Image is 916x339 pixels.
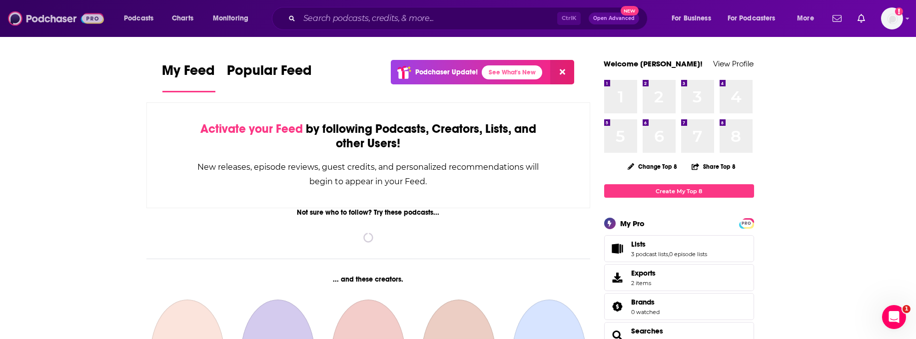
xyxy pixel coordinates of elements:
[622,160,684,173] button: Change Top 8
[691,157,736,176] button: Share Top 8
[881,7,903,29] img: User Profile
[829,10,846,27] a: Show notifications dropdown
[854,10,869,27] a: Show notifications dropdown
[881,7,903,29] span: Logged in as MattieVG
[604,59,703,68] a: Welcome [PERSON_NAME]!
[903,305,911,313] span: 1
[665,10,724,26] button: open menu
[621,6,639,15] span: New
[721,10,790,26] button: open menu
[632,240,708,249] a: Lists
[162,62,215,92] a: My Feed
[672,11,711,25] span: For Business
[589,12,639,24] button: Open AdvancedNew
[124,11,153,25] span: Podcasts
[482,65,542,79] a: See What's New
[670,251,708,258] a: 0 episode lists
[593,16,635,21] span: Open Advanced
[172,11,193,25] span: Charts
[165,10,199,26] a: Charts
[604,264,754,291] a: Exports
[714,59,754,68] a: View Profile
[882,305,906,329] iframe: Intercom live chat
[632,298,655,307] span: Brands
[206,10,261,26] button: open menu
[632,280,656,287] span: 2 items
[117,10,166,26] button: open menu
[632,251,669,258] a: 3 podcast lists
[632,327,664,336] a: Searches
[632,269,656,278] span: Exports
[669,251,670,258] span: ,
[227,62,312,85] span: Popular Feed
[146,208,591,217] div: Not sure who to follow? Try these podcasts...
[213,11,248,25] span: Monitoring
[281,7,657,30] div: Search podcasts, credits, & more...
[608,242,628,256] a: Lists
[741,220,753,227] span: PRO
[895,7,903,15] svg: Add a profile image
[604,184,754,198] a: Create My Top 8
[790,10,827,26] button: open menu
[162,62,215,85] span: My Feed
[197,122,540,151] div: by following Podcasts, Creators, Lists, and other Users!
[146,275,591,284] div: ... and these creators.
[741,219,753,227] a: PRO
[557,12,581,25] span: Ctrl K
[604,293,754,320] span: Brands
[632,309,660,316] a: 0 watched
[632,298,660,307] a: Brands
[604,235,754,262] span: Lists
[200,121,303,136] span: Activate your Feed
[797,11,814,25] span: More
[728,11,776,25] span: For Podcasters
[608,300,628,314] a: Brands
[227,62,312,92] a: Popular Feed
[8,9,104,28] img: Podchaser - Follow, Share and Rate Podcasts
[881,7,903,29] button: Show profile menu
[197,160,540,189] div: New releases, episode reviews, guest credits, and personalized recommendations will begin to appe...
[415,68,478,76] p: Podchaser Update!
[608,271,628,285] span: Exports
[299,10,557,26] input: Search podcasts, credits, & more...
[632,240,646,249] span: Lists
[621,219,645,228] div: My Pro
